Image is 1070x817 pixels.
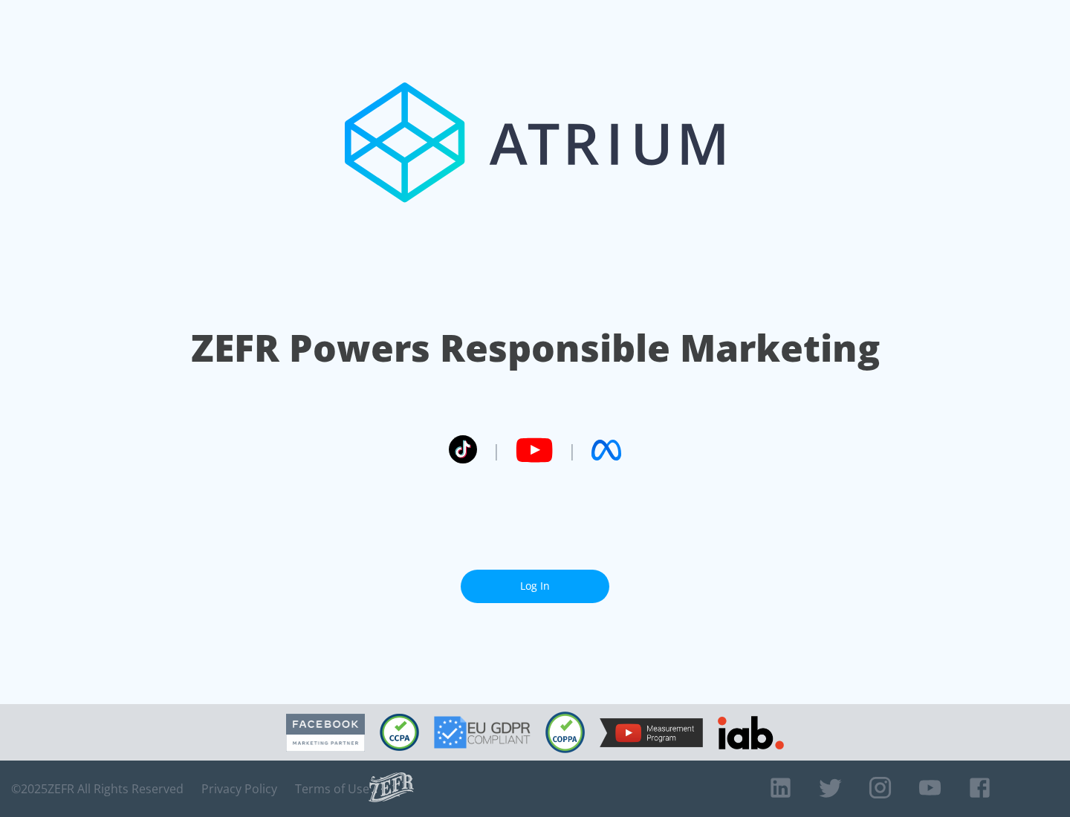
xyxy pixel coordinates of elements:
img: YouTube Measurement Program [600,718,703,747]
img: IAB [718,716,784,749]
a: Privacy Policy [201,781,277,796]
span: | [568,439,577,461]
img: Facebook Marketing Partner [286,714,365,752]
a: Terms of Use [295,781,369,796]
span: | [492,439,501,461]
span: © 2025 ZEFR All Rights Reserved [11,781,184,796]
a: Log In [461,570,609,603]
img: COPPA Compliant [545,712,585,753]
img: GDPR Compliant [434,716,531,749]
h1: ZEFR Powers Responsible Marketing [191,322,880,374]
img: CCPA Compliant [380,714,419,751]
